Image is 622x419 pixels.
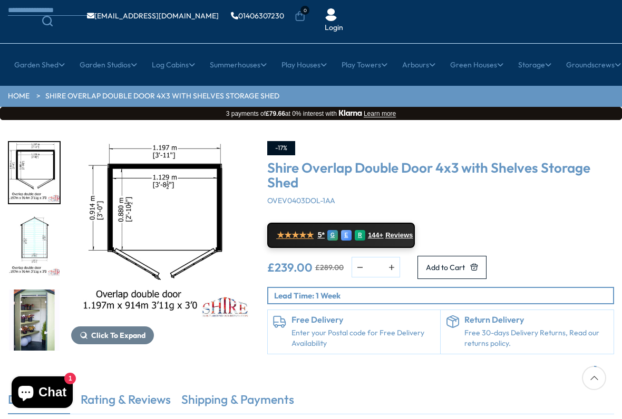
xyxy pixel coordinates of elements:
p: Free 30-days Delivery Returns, Read our returns policy. [464,328,608,348]
img: Overlap4x3DoubleDoorplan_7506cc97-22ce-4a7e-98cd-efaa09784cba_200x200.jpg [9,142,60,203]
a: Green Houses [450,52,503,78]
a: Description [8,391,70,413]
inbox-online-store-chat: Shopify online store chat [8,376,76,411]
a: Shipping & Payments [181,391,294,413]
a: HOME [8,91,30,102]
a: Play Houses [281,52,327,78]
a: Summerhouses [210,52,267,78]
div: E [341,230,352,241]
a: Log Cabins [152,52,195,78]
a: Arbours [402,52,435,78]
button: Add to Cart [417,256,487,279]
img: Shire Overlap Double Door 4x3 with Shelves Storage Shed - Best Shed [71,141,251,321]
a: [EMAIL_ADDRESS][DOMAIN_NAME] [87,12,219,19]
span: Reviews [385,231,413,240]
a: Garden Studios [80,52,137,78]
div: 5 / 11 [8,288,61,352]
span: ★★★★★ [277,230,314,240]
h3: Shire Overlap Double Door 4x3 with Shelves Storage Shed [267,161,614,191]
a: Groundscrews [566,52,621,78]
a: Enter your Postal code for Free Delivery Availability [291,328,435,348]
a: Storage [518,52,551,78]
a: Garden Shed [14,52,65,78]
div: 3 / 11 [8,141,61,204]
del: £289.00 [315,264,344,271]
div: 4 / 11 [8,215,61,278]
h6: Free Delivery [291,315,435,325]
a: Search [8,16,87,26]
span: Click To Expand [91,331,145,340]
span: 0 [300,6,309,15]
a: ★★★★★ 5* G E R 144+ Reviews [267,223,415,248]
a: Shire Overlap Double Door 4x3 with Shelves Storage Shed [45,91,279,102]
img: 4x3Overlapwithshelves_c3521b14-d82a-4e29-b4db-49ad2584c63b_200x200.jpg [9,290,60,351]
img: Overlap4x3DoubleDoorinternal_2868506c-3aa6-446e-b76a-111c662da7af_200x200.jpg [9,216,60,277]
img: User Icon [325,8,337,21]
div: -17% [267,141,295,155]
a: 01406307230 [231,12,284,19]
a: Rating & Reviews [81,391,171,413]
span: 144+ [368,231,383,240]
ins: £239.00 [267,262,313,273]
h6: Return Delivery [464,315,608,325]
a: Play Towers [342,52,387,78]
p: Lead Time: 1 Week [274,290,613,301]
a: 0 [295,11,305,22]
div: 3 / 11 [71,141,251,352]
span: Add to Cart [426,264,465,271]
div: G [327,230,338,241]
button: Click To Expand [71,326,154,344]
div: R [355,230,365,241]
a: Login [325,23,343,33]
span: OVEV0403DOL-1AA [267,196,335,205]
